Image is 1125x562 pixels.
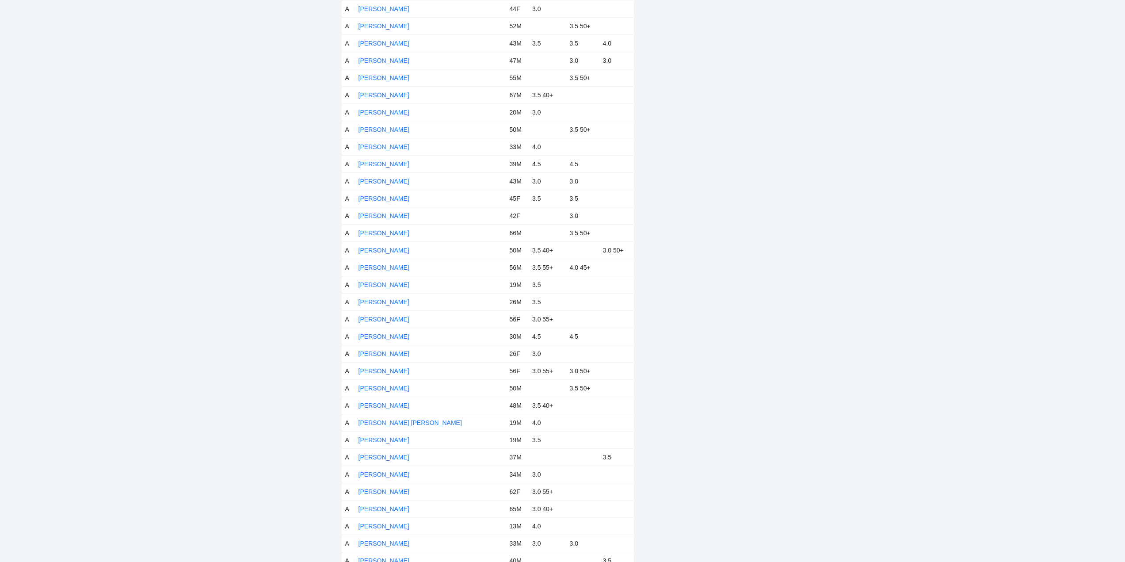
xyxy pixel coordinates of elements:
[506,121,529,138] td: 50M
[342,500,355,517] td: A
[529,535,566,552] td: 3.0
[358,40,409,47] a: [PERSON_NAME]
[358,505,409,512] a: [PERSON_NAME]
[529,86,566,103] td: 3.5 40+
[529,500,566,517] td: 3.0 40+
[342,155,355,172] td: A
[358,161,409,168] a: [PERSON_NAME]
[342,69,355,86] td: A
[358,92,409,99] a: [PERSON_NAME]
[566,224,599,241] td: 3.5 50+
[342,379,355,397] td: A
[342,293,355,310] td: A
[529,103,566,121] td: 3.0
[529,362,566,379] td: 3.0 55+
[358,247,409,254] a: [PERSON_NAME]
[529,466,566,483] td: 3.0
[529,293,566,310] td: 3.5
[506,466,529,483] td: 34M
[566,121,599,138] td: 3.5 50+
[529,431,566,448] td: 3.5
[506,328,529,345] td: 30M
[342,207,355,224] td: A
[566,69,599,86] td: 3.5 50+
[342,276,355,293] td: A
[342,448,355,466] td: A
[342,535,355,552] td: A
[566,328,599,345] td: 4.5
[342,310,355,328] td: A
[342,138,355,155] td: A
[506,34,529,52] td: 43M
[566,155,599,172] td: 4.5
[342,34,355,52] td: A
[342,121,355,138] td: A
[342,328,355,345] td: A
[358,419,462,426] a: [PERSON_NAME] [PERSON_NAME]
[506,276,529,293] td: 19M
[506,345,529,362] td: 26F
[358,367,409,375] a: [PERSON_NAME]
[358,195,409,202] a: [PERSON_NAME]
[529,276,566,293] td: 3.5
[529,483,566,500] td: 3.0 55+
[529,345,566,362] td: 3.0
[566,34,599,52] td: 3.5
[506,138,529,155] td: 33M
[529,397,566,414] td: 3.5 40+
[358,436,409,443] a: [PERSON_NAME]
[358,57,409,64] a: [PERSON_NAME]
[358,523,409,530] a: [PERSON_NAME]
[342,431,355,448] td: A
[566,17,599,34] td: 3.5 50+
[342,103,355,121] td: A
[358,540,409,547] a: [PERSON_NAME]
[358,471,409,478] a: [PERSON_NAME]
[358,229,409,237] a: [PERSON_NAME]
[342,17,355,34] td: A
[529,34,566,52] td: 3.5
[506,69,529,86] td: 55M
[529,259,566,276] td: 3.5 55+
[506,397,529,414] td: 48M
[358,212,409,219] a: [PERSON_NAME]
[529,517,566,535] td: 4.0
[358,281,409,288] a: [PERSON_NAME]
[566,259,599,276] td: 4.0 45+
[342,241,355,259] td: A
[358,74,409,81] a: [PERSON_NAME]
[529,155,566,172] td: 4.5
[358,298,409,306] a: [PERSON_NAME]
[358,23,409,30] a: [PERSON_NAME]
[342,517,355,535] td: A
[342,224,355,241] td: A
[506,172,529,190] td: 43M
[342,86,355,103] td: A
[342,362,355,379] td: A
[342,52,355,69] td: A
[529,138,566,155] td: 4.0
[566,190,599,207] td: 3.5
[599,34,634,52] td: 4.0
[506,52,529,69] td: 47M
[342,466,355,483] td: A
[358,402,409,409] a: [PERSON_NAME]
[506,483,529,500] td: 62F
[342,414,355,431] td: A
[566,362,599,379] td: 3.0 50+
[566,379,599,397] td: 3.5 50+
[506,86,529,103] td: 67M
[358,5,409,12] a: [PERSON_NAME]
[342,172,355,190] td: A
[529,414,566,431] td: 4.0
[358,143,409,150] a: [PERSON_NAME]
[506,259,529,276] td: 56M
[529,241,566,259] td: 3.5 40+
[358,333,409,340] a: [PERSON_NAME]
[529,328,566,345] td: 4.5
[599,241,634,259] td: 3.0 50+
[358,264,409,271] a: [PERSON_NAME]
[342,397,355,414] td: A
[358,350,409,357] a: [PERSON_NAME]
[566,52,599,69] td: 3.0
